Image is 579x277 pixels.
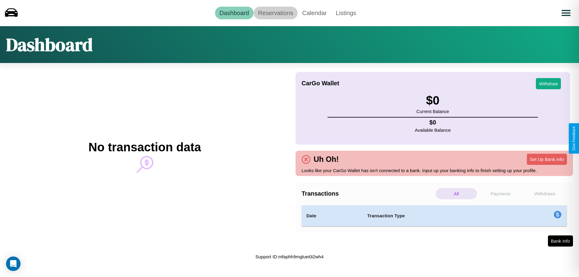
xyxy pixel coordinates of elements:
[415,119,451,126] h4: $ 0
[524,188,565,199] p: Withdraws
[6,32,93,57] h1: Dashboard
[311,155,342,164] h4: Uh Oh!
[302,190,434,197] h4: Transactions
[298,7,331,19] a: Calendar
[215,7,254,19] a: Dashboard
[436,188,477,199] p: All
[331,7,361,19] a: Listings
[302,166,567,175] p: Looks like your CarGo Wallet has isn't connected to a bank. Input up your banking info to finish ...
[527,154,567,165] button: Set Up Bank Info
[6,257,21,271] div: Open Intercom Messenger
[558,5,574,21] button: Open menu
[416,94,449,107] h3: $ 0
[536,78,561,89] button: Withdraw
[88,140,201,154] h2: No transaction data
[255,253,324,261] p: Support ID: mfaphh9mgluei0i2wh4
[367,212,504,219] h4: Transaction Type
[480,188,521,199] p: Payments
[572,126,576,151] div: Give Feedback
[306,212,358,219] h4: Date
[302,80,339,87] h4: CarGo Wallet
[254,7,298,19] a: Reservations
[416,107,449,115] p: Current Balance
[548,235,573,247] button: Bank Info
[415,126,451,134] p: Available Balance
[302,205,567,226] table: simple table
